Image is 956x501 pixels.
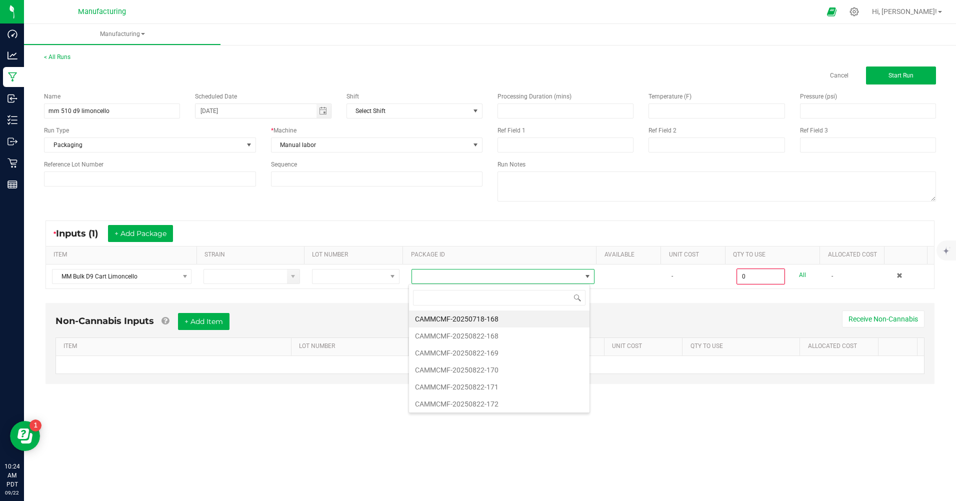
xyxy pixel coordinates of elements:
inline-svg: Reports [7,179,17,189]
span: Ref Field 3 [800,127,828,134]
a: QTY TO USESortable [733,251,815,259]
a: Unit CostSortable [612,342,678,350]
div: Manage settings [848,7,860,16]
li: CAMMCMF-20250822-170 [409,361,589,378]
span: Sequence [271,161,297,168]
a: All [799,268,806,282]
button: Receive Non-Cannabis [842,310,924,327]
inline-svg: Inventory [7,115,17,125]
span: Non-Cannabis Inputs [55,315,154,326]
span: Run Type [44,126,69,135]
span: Pressure (psi) [800,93,837,100]
span: Reference Lot Number [44,161,103,168]
inline-svg: Outbound [7,136,17,146]
span: Machine [273,127,296,134]
span: Select Shift [347,104,469,118]
span: Shift [346,93,359,100]
a: < All Runs [44,53,70,60]
span: Start Run [888,72,913,79]
li: CAMMCMF-20250822-172 [409,395,589,412]
a: Allocated CostSortable [808,342,874,350]
a: STRAINSortable [204,251,300,259]
span: Open Ecommerce Menu [820,2,843,21]
p: 09/22 [4,489,19,496]
button: Start Run [866,66,936,84]
a: Sortable [886,342,913,350]
span: Ref Field 2 [648,127,676,134]
a: QTY TO USESortable [690,342,796,350]
a: ITEMSortable [53,251,192,259]
a: PACKAGE IDSortable [411,251,592,259]
iframe: Resource center unread badge [29,419,41,431]
span: Ref Field 1 [497,127,525,134]
button: + Add Item [178,313,229,330]
iframe: Resource center [10,421,40,451]
input: Date [195,104,316,118]
a: Unit CostSortable [669,251,721,259]
a: Cancel [830,71,848,80]
inline-svg: Manufacturing [7,72,17,82]
a: Sortable [892,251,923,259]
a: LOT NUMBERSortable [312,251,399,259]
p: 10:24 AM PDT [4,462,19,489]
a: Manufacturing [24,24,220,45]
li: CAMMCMF-20250718-168 [409,310,589,327]
td: No records available. [56,356,924,373]
a: LOT NUMBERSortable [299,342,404,350]
span: - [671,272,673,279]
span: Manufacturing [24,30,220,38]
span: Run Notes [497,161,525,168]
li: CAMMCMF-20250822-171 [409,378,589,395]
a: Allocated CostSortable [828,251,880,259]
span: Toggle calendar [316,104,331,118]
a: AVAILABLESortable [604,251,657,259]
span: Temperature (F) [648,93,691,100]
button: + Add Package [108,225,173,242]
span: - [831,272,833,279]
span: Packaging [44,138,243,152]
span: Manual labor [271,138,470,152]
span: MM Bulk D9 Cart Limoncello [52,269,178,283]
inline-svg: Inbound [7,93,17,103]
li: CAMMCMF-20250822-169 [409,344,589,361]
inline-svg: Retail [7,158,17,168]
span: Name [44,93,60,100]
span: Scheduled Date [195,93,237,100]
a: ITEMSortable [63,342,287,350]
li: CAMMCMF-20250822-168 [409,327,589,344]
a: Add Non-Cannabis items that were also consumed in the run (e.g. gloves and packaging); Also add N... [161,315,169,326]
inline-svg: Dashboard [7,29,17,39]
span: Manufacturing [78,7,126,16]
span: NO DATA FOUND [346,103,482,118]
span: Hi, [PERSON_NAME]! [872,7,937,15]
span: Processing Duration (mins) [497,93,571,100]
inline-svg: Analytics [7,50,17,60]
span: Inputs (1) [56,228,108,239]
